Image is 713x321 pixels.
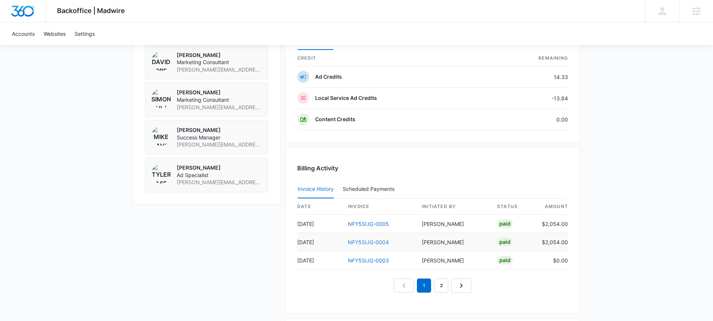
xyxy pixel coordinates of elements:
div: Paid [497,256,513,265]
td: 0.00 [489,109,568,130]
td: [DATE] [297,215,342,233]
a: NFY5SIJG-0005 [348,221,389,227]
p: [PERSON_NAME] [177,126,262,134]
p: Content Credits [315,116,355,123]
a: NFY5SIJG-0003 [348,257,389,264]
td: -13.84 [489,88,568,109]
em: 1 [417,278,431,293]
td: $2,054.00 [536,233,568,251]
th: invoice [342,199,416,215]
span: Marketing Consultant [177,59,262,66]
a: Next Page [451,278,471,293]
span: Marketing Consultant [177,96,262,104]
a: Websites [39,22,70,45]
img: David Korecki [151,51,171,71]
td: [DATE] [297,233,342,251]
th: date [297,199,342,215]
span: Success Manager [177,134,262,141]
div: Paid [497,237,513,246]
h3: Billing Activity [297,164,568,173]
td: $2,054.00 [536,215,568,233]
div: Paid [497,219,513,228]
nav: Pagination [394,278,471,293]
p: [PERSON_NAME] [177,164,262,171]
p: Local Service Ad Credits [315,94,377,102]
span: [PERSON_NAME][EMAIL_ADDRESS][PERSON_NAME][DOMAIN_NAME] [177,104,262,111]
th: status [491,199,536,215]
th: Remaining [489,50,568,66]
span: Backoffice | Madwire [57,7,125,15]
td: [PERSON_NAME] [416,251,491,270]
button: Invoice History [298,180,334,198]
a: NFY5SIJG-0004 [348,239,389,245]
td: [PERSON_NAME] [416,233,491,251]
img: Simon Gulau [151,89,171,108]
a: Accounts [7,22,39,45]
span: [PERSON_NAME][EMAIL_ADDRESS][PERSON_NAME][DOMAIN_NAME] [177,66,262,73]
span: [PERSON_NAME][EMAIL_ADDRESS][PERSON_NAME][DOMAIN_NAME] [177,179,262,186]
th: credit [297,50,489,66]
p: [PERSON_NAME] [177,51,262,59]
a: Settings [70,22,99,45]
td: $0.00 [536,251,568,270]
div: Scheduled Payments [343,186,398,192]
th: Initiated By [416,199,491,215]
span: Ad Specialist [177,171,262,179]
th: amount [536,199,568,215]
a: Page 2 [434,278,448,293]
td: [DATE] [297,251,342,270]
span: [PERSON_NAME][EMAIL_ADDRESS][PERSON_NAME][DOMAIN_NAME] [177,141,262,148]
td: [PERSON_NAME] [416,215,491,233]
td: 14.33 [489,66,568,88]
p: Ad Credits [315,73,342,81]
img: Mike Davin [151,126,171,146]
p: [PERSON_NAME] [177,89,262,96]
img: Tyler Rasdon [151,164,171,183]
